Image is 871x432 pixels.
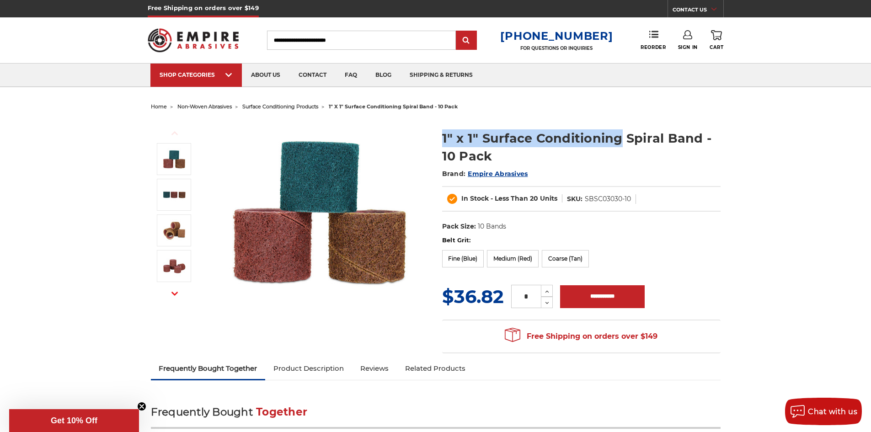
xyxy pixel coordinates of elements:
[673,5,723,17] a: CONTACT US
[478,222,506,231] dd: 10 Bands
[500,45,613,51] p: FOR QUESTIONS OR INQUIRIES
[151,405,253,418] span: Frequently Bought
[442,222,476,231] dt: Pack Size:
[336,64,366,87] a: faq
[710,30,723,50] a: Cart
[289,64,336,87] a: contact
[401,64,482,87] a: shipping & returns
[148,22,239,58] img: Empire Abrasives
[366,64,401,87] a: blog
[242,103,318,110] a: surface conditioning products
[163,148,186,171] img: 1" x 1" Scotch Brite Spiral Band
[164,123,186,143] button: Previous
[256,405,307,418] span: Together
[468,170,528,178] a: Empire Abrasives
[265,358,352,379] a: Product Description
[442,129,721,165] h1: 1" x 1" Surface Conditioning Spiral Band - 10 Pack
[352,358,397,379] a: Reviews
[163,183,186,206] img: 1" x 1" Surface Conditioning Spiral Band
[229,120,412,303] img: 1" x 1" Scotch Brite Spiral Band
[151,358,266,379] a: Frequently Bought Together
[177,103,232,110] a: non-woven abrasives
[540,194,557,203] span: Units
[710,44,723,50] span: Cart
[461,194,489,203] span: In Stock
[442,285,504,308] span: $36.82
[163,219,186,242] img: 1" x 1" Non Woven Spiral Band
[442,236,721,245] label: Belt Grit:
[808,407,857,416] span: Chat with us
[585,194,631,204] dd: SBSC03030-10
[242,64,289,87] a: about us
[678,44,698,50] span: Sign In
[641,44,666,50] span: Reorder
[163,255,186,277] img: 1" x 1" Spiral Band Non Woven Surface Conditioning
[457,32,476,50] input: Submit
[500,29,613,43] a: [PHONE_NUMBER]
[397,358,474,379] a: Related Products
[51,416,97,425] span: Get 10% Off
[442,170,466,178] span: Brand:
[641,30,666,50] a: Reorder
[137,402,146,411] button: Close teaser
[530,194,538,203] span: 20
[785,398,862,425] button: Chat with us
[164,284,186,304] button: Next
[160,71,233,78] div: SHOP CATEGORIES
[151,103,167,110] a: home
[505,327,657,346] span: Free Shipping on orders over $149
[491,194,528,203] span: - Less Than
[329,103,458,110] span: 1" x 1" surface conditioning spiral band - 10 pack
[9,409,139,432] div: Get 10% OffClose teaser
[567,194,582,204] dt: SKU:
